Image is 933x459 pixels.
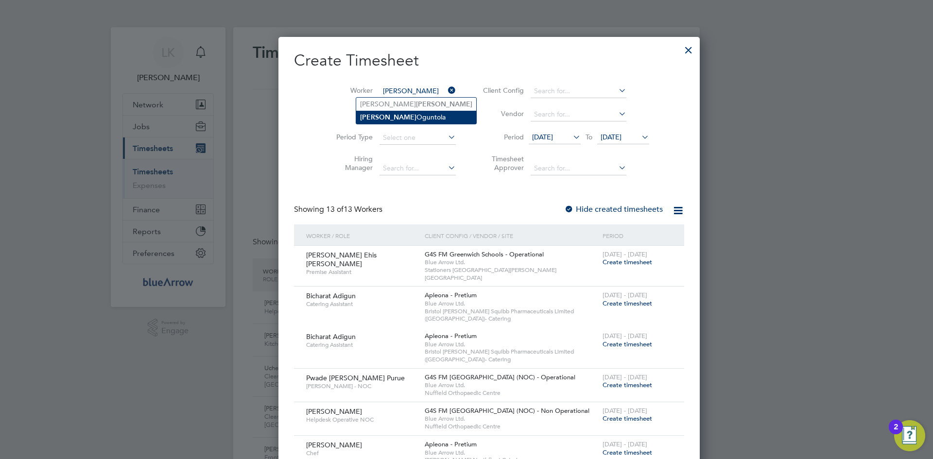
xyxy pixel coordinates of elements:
span: Nuffield Orthopaedic Centre [425,389,598,397]
span: Chef [306,449,417,457]
span: Stationers [GEOGRAPHIC_DATA][PERSON_NAME] [GEOGRAPHIC_DATA] [425,266,598,281]
label: Timesheet Approver [480,154,524,172]
span: Apleona - Pretium [425,440,477,448]
div: Showing [294,204,384,215]
span: To [583,131,595,143]
span: Blue Arrow Ltd. [425,415,598,423]
span: Apleona - Pretium [425,291,477,299]
label: Worker [329,86,373,95]
span: 13 of [326,204,344,214]
span: [DATE] [532,133,553,141]
input: Search for... [380,162,456,175]
input: Search for... [531,108,626,121]
span: [DATE] [601,133,622,141]
span: Blue Arrow Ltd. [425,381,598,389]
input: Select one [380,131,456,145]
span: Catering Assistant [306,300,417,308]
b: [PERSON_NAME] [360,113,416,121]
span: Create timesheet [603,299,652,307]
span: [PERSON_NAME] - NOC [306,382,417,390]
li: [PERSON_NAME] [356,98,476,111]
h2: Create Timesheet [294,51,684,71]
div: Period [600,224,674,247]
b: [PERSON_NAME] [416,100,472,108]
span: Blue Arrow Ltd. [425,258,598,266]
span: [DATE] - [DATE] [603,373,647,381]
span: Create timesheet [603,414,652,423]
span: Catering Assistant [306,341,417,349]
span: [DATE] - [DATE] [603,291,647,299]
span: Blue Arrow Ltd. [425,449,598,457]
span: [DATE] - [DATE] [603,440,647,448]
span: Bicharat Adigun [306,291,356,300]
li: Oguntola [356,111,476,124]
span: Premise Assistant [306,268,417,276]
label: Period Type [329,133,373,141]
input: Search for... [531,85,626,98]
span: Helpdesk Operative NOC [306,416,417,424]
span: Blue Arrow Ltd. [425,300,598,307]
span: Create timesheet [603,340,652,348]
span: [DATE] - [DATE] [603,250,647,258]
span: Bristol [PERSON_NAME] Squibb Pharmaceuticals Limited ([GEOGRAPHIC_DATA])- Catering [425,307,598,323]
span: G4S FM [GEOGRAPHIC_DATA] (NOC) - Operational [425,373,575,381]
span: [PERSON_NAME] [306,441,362,449]
div: 2 [894,427,898,440]
button: Open Resource Center, 2 new notifications [894,420,925,451]
label: Hiring Manager [329,154,373,172]
span: Blue Arrow Ltd. [425,340,598,348]
div: Worker / Role [304,224,422,247]
span: [DATE] - [DATE] [603,332,647,340]
label: Period [480,133,524,141]
span: [PERSON_NAME] [306,407,362,416]
span: Nuffield Orthopaedic Centre [425,423,598,430]
span: G4S FM Greenwich Schools - Operational [425,250,544,258]
span: Bicharat Adigun [306,332,356,341]
span: [DATE] - [DATE] [603,407,647,415]
label: Hide created timesheets [564,204,663,214]
label: Site [329,109,373,118]
input: Search for... [380,85,456,98]
span: G4S FM [GEOGRAPHIC_DATA] (NOC) - Non Operational [425,407,589,415]
div: Client Config / Vendor / Site [422,224,600,247]
span: Create timesheet [603,448,652,457]
label: Vendor [480,109,524,118]
span: Pwade [PERSON_NAME] Purue [306,374,405,382]
span: [PERSON_NAME] Ehis [PERSON_NAME] [306,251,377,268]
span: Create timesheet [603,381,652,389]
span: 13 Workers [326,204,382,214]
label: Client Config [480,86,524,95]
input: Search for... [531,162,626,175]
span: Create timesheet [603,258,652,266]
span: Bristol [PERSON_NAME] Squibb Pharmaceuticals Limited ([GEOGRAPHIC_DATA])- Catering [425,348,598,363]
span: Apleona - Pretium [425,332,477,340]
